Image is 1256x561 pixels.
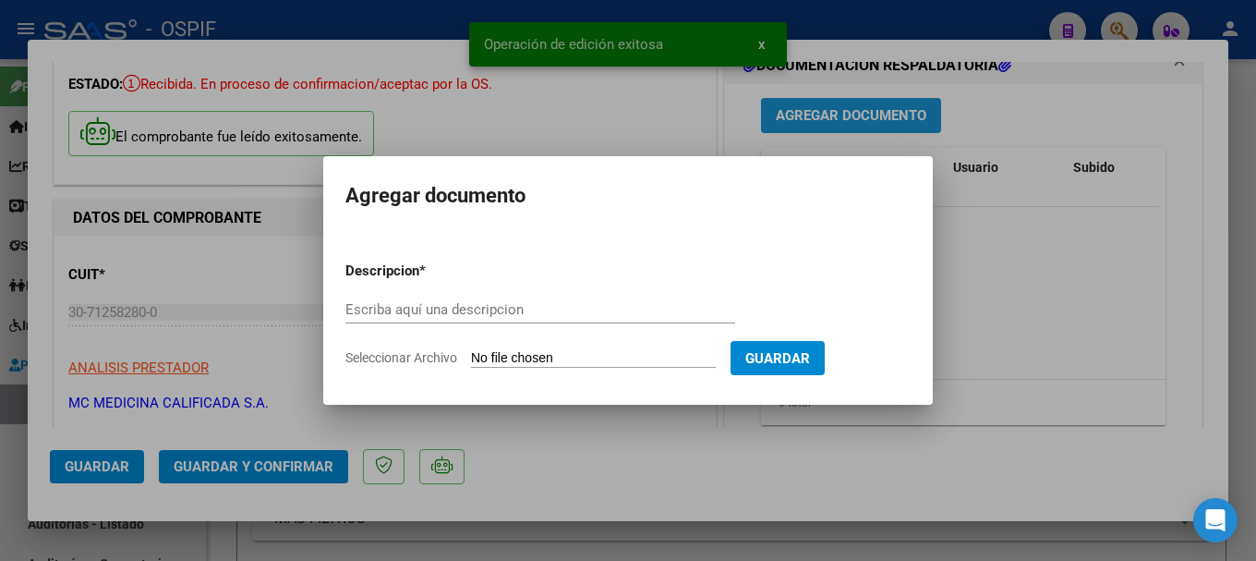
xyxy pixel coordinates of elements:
h2: Agregar documento [345,178,911,213]
span: Seleccionar Archivo [345,350,457,365]
p: Descripcion [345,261,515,282]
span: Guardar [745,350,810,367]
button: Guardar [731,341,825,375]
div: Open Intercom Messenger [1193,498,1238,543]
